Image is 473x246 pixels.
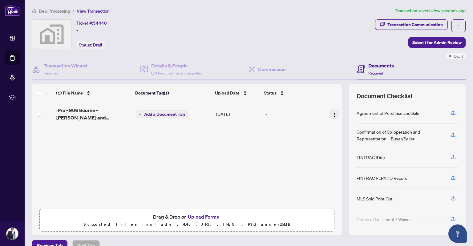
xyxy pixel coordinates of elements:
[357,154,385,161] div: FINTRAC ID(s)
[139,113,142,116] span: plus
[258,66,286,73] h4: Commission
[264,90,277,96] span: Status
[39,8,70,14] span: Deal Processing
[265,111,322,117] div: -
[387,20,443,30] div: Transaction Communication
[357,110,419,116] div: Agreement of Purchase and Sale
[93,20,107,26] span: 54440
[408,37,466,48] button: Submit for Admin Review
[5,5,20,16] img: logo
[357,128,443,142] div: Confirmation of Co-operation and Representation—Buyer/Seller
[332,112,337,117] img: Logo
[151,71,202,75] span: 0/4 Required Fields Completed
[32,20,71,49] img: svg%3e
[186,213,221,221] button: Upload Forms
[133,84,212,102] th: Document Tag(s)
[40,209,334,232] span: Drag & Drop orUpload FormsSupported files include .PDF, .JPG, .JPEG, .PNG under25MB
[395,7,466,14] article: Transaction saved a few seconds ago
[44,71,59,75] span: Required
[32,9,36,13] span: home
[329,109,339,119] button: Logo
[368,71,383,75] span: Required
[212,84,261,102] th: Upload Date
[456,24,461,28] span: ellipsis
[6,228,18,240] img: Profile Icon
[136,111,188,118] button: Add a Document Tag
[375,19,448,30] button: Transaction Communication
[76,19,107,26] div: Ticket #:
[357,195,393,202] div: MLS Sold Print Out
[214,102,263,126] td: [DATE]
[72,7,74,14] li: /
[54,84,133,102] th: (1) File Name
[77,8,110,14] span: View Transaction
[368,62,394,69] h4: Documents
[261,84,323,102] th: Status
[93,42,103,48] span: Draft
[412,38,462,47] span: Submit for Admin Review
[448,224,467,243] button: Open asap
[215,90,240,96] span: Upload Date
[357,92,413,100] span: Document Checklist
[151,62,202,69] h4: Details & People
[43,221,330,228] p: Supported files include .PDF, .JPG, .JPEG, .PNG under 25 MB
[357,216,411,223] div: Notice of Fulfillment / Waiver
[44,62,87,69] h4: Transaction Wizard
[56,107,131,121] span: iPro - 906 Bourne - [PERSON_NAME] and [PERSON_NAME].pdf
[76,41,105,49] div: Status:
[144,112,185,116] span: Add a Document Tag
[153,213,221,221] span: Drag & Drop or
[56,90,83,96] span: (1) File Name
[357,175,407,181] div: FINTRAC PEP/HIO Record
[454,53,463,59] span: Draft
[76,26,78,34] span: -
